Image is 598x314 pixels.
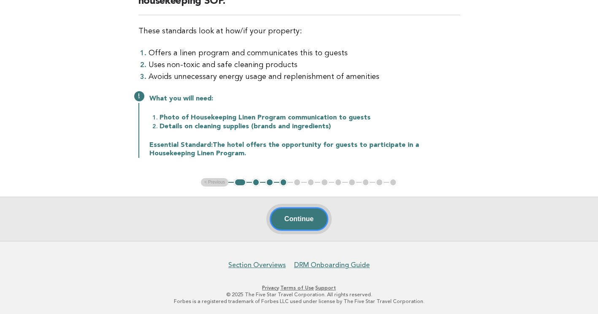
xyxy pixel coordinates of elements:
[294,261,370,269] a: DRM Onboarding Guide
[262,285,279,291] a: Privacy
[280,285,314,291] a: Terms of Use
[279,178,288,187] button: 4
[234,178,246,187] button: 1
[149,47,460,59] li: Offers a linen program and communicates this to guests
[149,59,460,71] li: Uses non-toxic and safe cleaning products
[315,285,336,291] a: Support
[270,207,328,231] button: Continue
[149,142,213,149] strong: Essential Standard:
[41,284,557,291] p: · ·
[41,298,557,305] p: Forbes is a registered trademark of Forbes LLC used under license by The Five Star Travel Corpora...
[138,25,460,37] p: These standards look at how/if your property:
[41,291,557,298] p: © 2025 The Five Star Travel Corporation. All rights reserved.
[228,261,286,269] a: Section Overviews
[265,178,274,187] button: 3
[149,71,460,83] li: Avoids unnecessary energy usage and replenishment of amenities
[252,178,260,187] button: 2
[149,95,460,103] p: What you will need:
[160,122,460,131] li: Details on cleaning supplies (brands and ingredients)
[160,113,460,122] li: Photo of Housekeeping Linen Program communication to guests
[149,141,460,158] p: The hotel offers the opportunity for guests to participate in a Housekeeping Linen Program.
